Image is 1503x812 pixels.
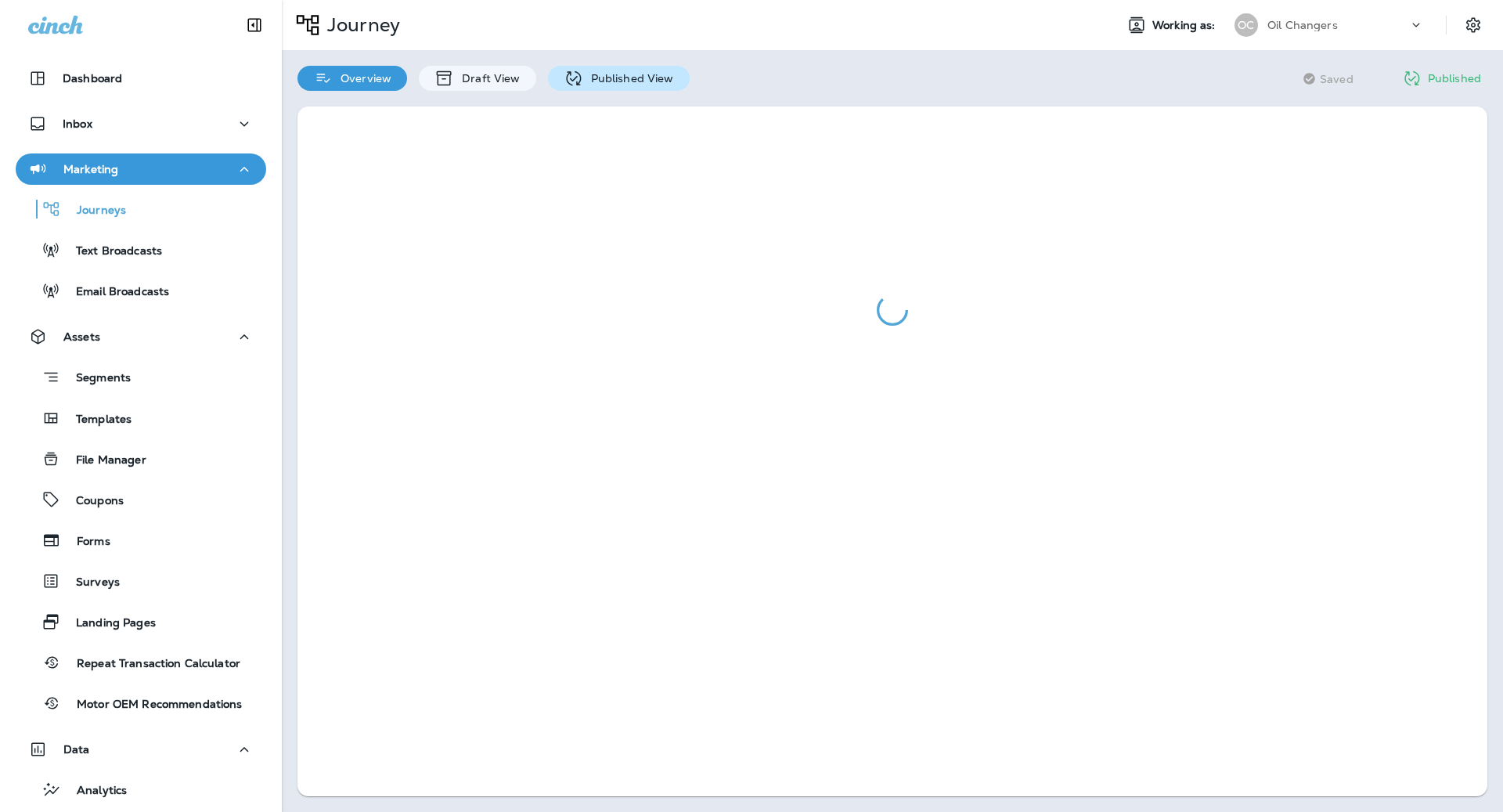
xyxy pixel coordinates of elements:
[333,72,391,85] p: Overview
[16,605,266,638] button: Landing Pages
[16,321,266,352] button: Assets
[60,576,120,590] p: Surveys
[61,204,126,218] p: Journeys
[1459,11,1487,39] button: Settings
[16,63,266,94] button: Dashboard
[16,442,266,475] button: File Manager
[61,657,240,672] p: Repeat Transaction Calculator
[61,535,110,550] p: Forms
[1428,72,1481,85] p: Published
[63,743,90,756] p: Data
[583,72,674,85] p: Published View
[1267,19,1338,31] p: Oil Changers
[232,9,276,41] button: Collapse Sidebar
[60,616,156,631] p: Landing Pages
[321,13,400,37] p: Journey
[1320,73,1353,85] span: Saved
[16,524,266,557] button: Forms
[60,285,169,300] p: Email Broadcasts
[63,163,118,175] p: Marketing
[60,494,124,509] p: Coupons
[16,687,266,720] button: Motor OEM Recommendations
[63,72,122,85] p: Dashboard
[61,784,127,799] p: Analytics
[16,193,266,226] button: Journeys
[16,153,266,185] button: Marketing
[1152,19,1219,32] span: Working as:
[16,233,266,266] button: Text Broadcasts
[60,244,162,259] p: Text Broadcasts
[16,565,266,597] button: Surveys
[60,413,132,428] p: Templates
[454,72,520,85] p: Draft View
[61,698,243,713] p: Motor OEM Recommendations
[16,773,266,806] button: Analytics
[16,734,266,765] button: Data
[63,117,92,130] p: Inbox
[16,274,266,307] button: Email Broadcasts
[63,330,100,343] p: Assets
[16,402,266,435] button: Templates
[16,360,266,394] button: Segments
[1234,13,1258,37] div: OC
[16,646,266,679] button: Repeat Transaction Calculator
[60,453,146,468] p: File Manager
[16,108,266,139] button: Inbox
[16,483,266,516] button: Coupons
[60,371,131,387] p: Segments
